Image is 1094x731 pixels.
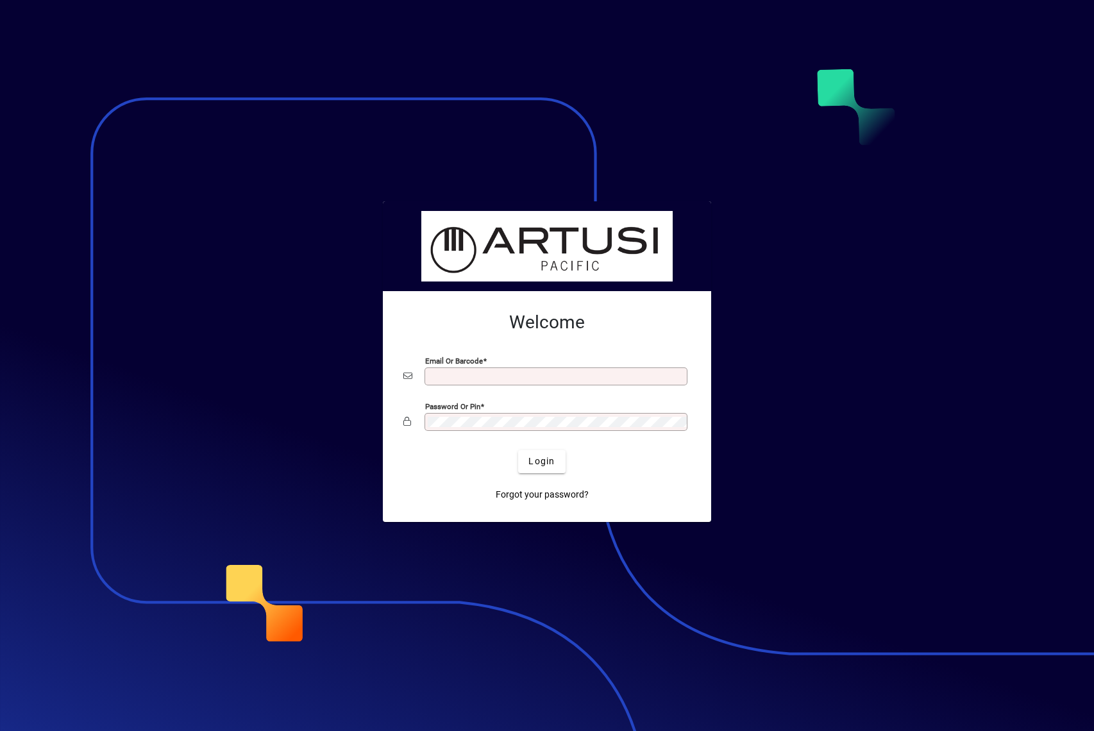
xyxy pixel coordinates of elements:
[518,450,565,473] button: Login
[496,488,589,501] span: Forgot your password?
[425,356,483,365] mat-label: Email or Barcode
[528,455,555,468] span: Login
[425,401,480,410] mat-label: Password or Pin
[403,312,691,333] h2: Welcome
[491,483,594,507] a: Forgot your password?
